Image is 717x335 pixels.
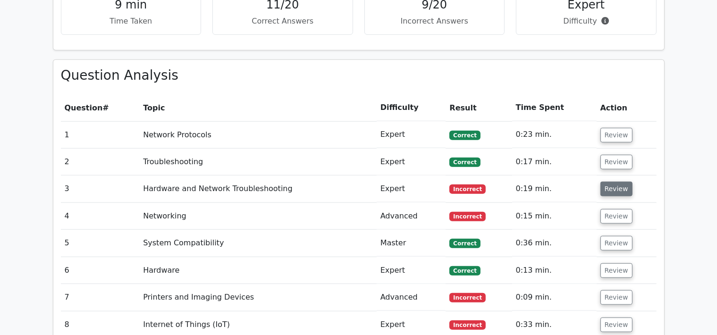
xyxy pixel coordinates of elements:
td: Advanced [377,203,446,230]
td: 0:23 min. [512,121,597,148]
span: Incorrect [449,320,486,330]
span: Correct [449,158,480,167]
td: 3 [61,176,140,202]
span: Correct [449,266,480,276]
button: Review [600,290,633,305]
button: Review [600,263,633,278]
td: 0:09 min. [512,284,597,311]
td: Printers and Imaging Devices [139,284,377,311]
td: Expert [377,121,446,148]
p: Difficulty [524,16,649,27]
td: Networking [139,203,377,230]
td: 6 [61,257,140,284]
th: Result [446,94,512,121]
td: Master [377,230,446,257]
p: Incorrect Answers [372,16,497,27]
td: Expert [377,149,446,176]
span: Incorrect [449,184,486,194]
td: 0:36 min. [512,230,597,257]
span: Question [65,103,103,112]
button: Review [600,236,633,251]
span: Incorrect [449,212,486,221]
button: Review [600,209,633,224]
td: 2 [61,149,140,176]
span: Correct [449,239,480,248]
td: Expert [377,176,446,202]
td: 4 [61,203,140,230]
td: 1 [61,121,140,148]
th: Action [597,94,657,121]
td: 7 [61,284,140,311]
td: 5 [61,230,140,257]
p: Time Taken [69,16,194,27]
th: # [61,94,140,121]
td: 0:17 min. [512,149,597,176]
p: Correct Answers [220,16,345,27]
button: Review [600,318,633,332]
td: Network Protocols [139,121,377,148]
td: Advanced [377,284,446,311]
td: Hardware [139,257,377,284]
td: 0:13 min. [512,257,597,284]
button: Review [600,155,633,169]
span: Incorrect [449,293,486,302]
td: 0:15 min. [512,203,597,230]
td: 0:19 min. [512,176,597,202]
button: Review [600,182,633,196]
td: Expert [377,257,446,284]
span: Correct [449,131,480,140]
th: Topic [139,94,377,121]
td: Hardware and Network Troubleshooting [139,176,377,202]
h3: Question Analysis [61,67,657,84]
td: Troubleshooting [139,149,377,176]
button: Review [600,128,633,142]
th: Difficulty [377,94,446,121]
th: Time Spent [512,94,597,121]
td: System Compatibility [139,230,377,257]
